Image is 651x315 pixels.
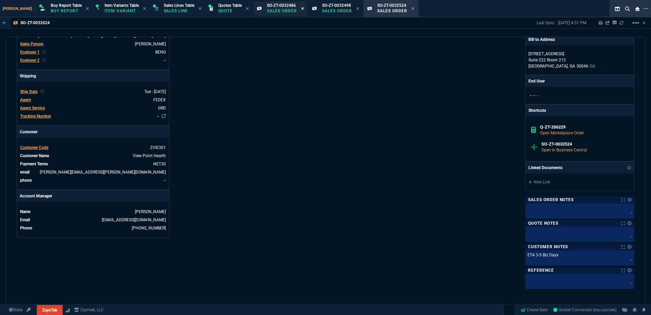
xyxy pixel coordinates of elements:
[20,89,37,94] span: Ship Date
[20,153,49,158] span: Customer Name
[135,209,166,214] a: [PERSON_NAME]
[528,165,562,171] p: Linked Documents
[537,93,539,98] span: --
[528,179,631,185] a: New Link
[20,161,166,167] tr: undefined
[143,6,146,12] nx-icon: Close Tab
[526,105,634,116] p: Shortcuts
[20,97,31,102] span: Agent
[642,20,646,26] a: Hide Workbench
[20,144,166,151] tr: undefined
[411,6,414,12] nx-icon: Close Tab
[20,178,32,183] span: phone
[153,97,166,102] span: FEDEX
[528,51,631,57] p: [STREET_ADDRESS]
[644,5,648,12] nx-icon: Open New Tab
[20,170,30,175] span: email
[51,3,82,8] span: Buy Report Table
[7,307,25,313] a: Global State
[20,152,166,159] tr: undefined
[20,162,48,166] span: Payment Terms
[528,36,555,43] p: Bill to Address
[20,33,40,38] span: Created By
[528,268,554,273] p: Reference
[246,6,249,12] nx-icon: Close Tab
[576,64,588,69] span: 30046
[164,8,194,14] p: Sales Line
[20,20,50,26] p: SO-ZT-0032524
[135,42,166,46] span: ROSS
[528,78,545,84] p: End User
[301,6,304,12] nx-icon: Close Tab
[20,226,32,230] span: Phone
[105,8,139,14] p: Item Variant
[42,57,46,63] nx-icon: Clear selected rep
[558,20,586,26] p: [DATE] 4:51 PM
[164,178,166,183] a: --
[530,93,532,98] span: --
[267,3,296,8] span: SO-ZT-0032486
[541,147,629,153] p: Open in Business Central
[157,114,159,119] a: --
[20,105,166,111] tr: undefined
[528,221,558,226] p: Quote Notes
[537,20,558,26] p: Last Sync:
[132,226,166,230] a: 469-249-2107
[153,162,166,166] span: NET30
[133,153,166,158] a: View Point Health
[218,3,242,8] span: Quotes Table
[356,6,359,12] nx-icon: Close Tab
[528,197,574,202] p: Sales Order Notes
[164,3,194,8] span: Sales Lines Table
[20,169,166,176] tr: todd.levi@vphealth.org
[20,50,39,55] span: Engineer 1
[267,8,297,14] p: Sales Order
[20,217,30,222] span: Email
[20,41,166,47] tr: undefined
[377,8,407,14] p: Sales Order
[17,70,169,82] p: Shipping
[20,96,166,103] tr: undefined
[528,64,568,69] span: [GEOGRAPHIC_DATA],
[71,33,166,38] span: BRIAN.OVER@FORNIDA.COM
[518,305,551,315] a: Create Item
[633,5,642,13] nx-icon: Close Workbench
[540,124,629,130] h6: Q-ZT-206229
[590,64,595,69] span: GA
[322,8,352,14] p: Sales Order
[632,19,640,27] mat-icon: Example home icon
[377,3,406,8] span: SO-ZT-0032524
[102,217,166,222] a: [EMAIL_ADDRESS][DOMAIN_NAME]
[86,6,89,12] nx-icon: Close Tab
[20,58,39,63] span: Engineer 2
[155,50,166,55] span: BENG
[199,6,202,12] nx-icon: Close Tab
[570,64,575,69] span: GA
[51,8,82,14] p: Buy Report
[553,307,617,313] a: _N9nFpqSSNMohmoOAADz
[533,93,535,98] span: --
[72,307,106,313] a: msbcCompanyName
[20,42,44,46] span: Sales Person
[42,49,46,55] nx-icon: Clear selected rep
[20,106,45,110] span: Agent Service
[20,88,166,95] tr: undefined
[17,126,169,138] p: Customer
[20,114,51,119] span: Tracking Number
[20,145,48,150] span: Customer Code
[20,49,166,56] tr: BENG
[20,209,30,214] span: Name
[528,244,568,250] p: Customer Notes
[164,58,166,63] span: --
[17,190,169,202] p: Account Manager
[218,8,242,14] p: Quote
[20,208,166,215] tr: undefined
[540,130,629,136] p: Open Marketplace Order
[541,141,629,147] h6: SO-ZT-0032524
[25,307,33,313] a: API TOKEN
[158,106,166,110] span: GRD
[322,3,351,8] span: SO-ZT-0032498
[40,170,166,175] a: [PERSON_NAME][EMAIL_ADDRESS][PERSON_NAME][DOMAIN_NAME]
[150,145,166,150] span: ZVIE301
[105,3,139,8] span: Item Variants Table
